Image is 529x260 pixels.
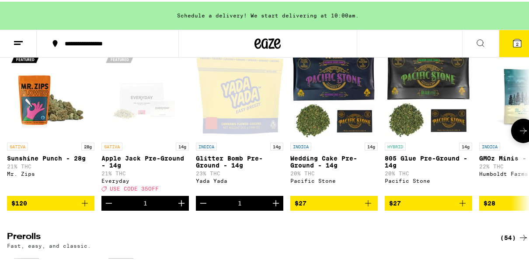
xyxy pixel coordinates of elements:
p: INDICA [479,141,500,149]
div: 1 [238,198,242,205]
div: Pacific Stone [290,176,378,182]
div: Everyday [101,176,189,182]
button: Decrement [101,194,116,209]
p: HYBRID [385,141,406,149]
div: Yada Yada [196,176,283,182]
a: Open page for Glitter Bomb Pre-Ground - 14g from Yada Yada [196,49,283,194]
button: Add to bag [7,194,94,209]
span: Hi. Need any help? [5,6,63,13]
span: $27 [389,198,401,205]
a: (54) [500,231,529,241]
p: Fast, easy, and classic. [7,241,91,247]
button: Increment [268,194,283,209]
h2: Prerolls [7,231,486,241]
button: Decrement [196,194,211,209]
p: INDICA [196,141,217,149]
span: $27 [295,198,306,205]
a: Open page for Apple Jack Pre-Ground - 14g from Everyday [101,49,189,194]
p: 21% THC [7,162,94,168]
div: Pacific Stone [385,176,472,182]
p: SATIVA [101,141,122,149]
div: 1 [143,198,147,205]
p: 23% THC [196,169,283,174]
button: Add to bag [385,194,472,209]
p: 28g [81,141,94,149]
span: $120 [11,198,27,205]
p: INDICA [290,141,311,149]
p: Glitter Bomb Pre-Ground - 14g [196,153,283,167]
a: Open page for 805 Glue Pre-Ground - 14g from Pacific Stone [385,49,472,194]
p: SATIVA [7,141,28,149]
a: Open page for Wedding Cake Pre-Ground - 14g from Pacific Stone [290,49,378,194]
img: Mr. Zips - Sunshine Punch - 28g [7,49,94,137]
button: Increment [174,194,189,209]
span: $28 [484,198,495,205]
a: Open page for Sunshine Punch - 28g from Mr. Zips [7,49,94,194]
p: Apple Jack Pre-Ground - 14g [101,153,189,167]
p: 805 Glue Pre-Ground - 14g [385,153,472,167]
p: 21% THC [101,169,189,174]
div: Mr. Zips [7,169,94,175]
p: 20% THC [385,169,472,174]
p: 14g [459,141,472,149]
p: Sunshine Punch - 28g [7,153,94,160]
button: Add to bag [290,194,378,209]
p: Wedding Cake Pre-Ground - 14g [290,153,378,167]
p: 14g [270,141,283,149]
p: 14g [365,141,378,149]
img: Pacific Stone - 805 Glue Pre-Ground - 14g [385,49,472,137]
img: Pacific Stone - Wedding Cake Pre-Ground - 14g [290,49,378,137]
span: 2 [516,40,519,45]
p: 20% THC [290,169,378,174]
p: 14g [176,141,189,149]
span: USE CODE 35OFF [110,184,159,190]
